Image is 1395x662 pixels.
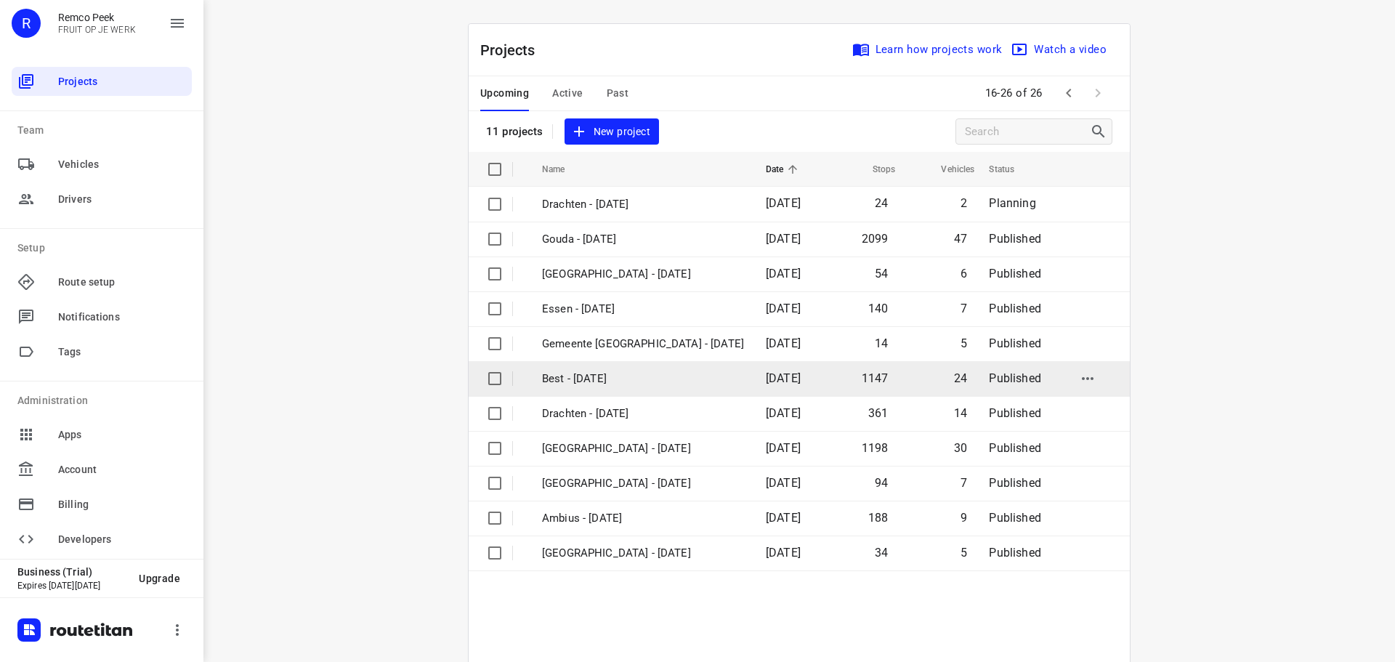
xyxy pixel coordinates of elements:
div: Vehicles [12,150,192,179]
div: Account [12,455,192,484]
span: Published [989,406,1041,420]
span: Published [989,336,1041,350]
div: Developers [12,525,192,554]
span: Active [552,84,583,102]
p: Setup [17,241,192,256]
span: 54 [875,267,888,280]
span: [DATE] [766,196,801,210]
span: Developers [58,532,186,547]
p: Ambius - Monday [542,510,744,527]
span: Name [542,161,584,178]
span: Tags [58,344,186,360]
p: Best - [DATE] [542,371,744,387]
span: Next Page [1083,78,1112,108]
span: 2099 [862,232,889,246]
button: New project [565,118,659,145]
span: [DATE] [766,232,801,246]
p: Team [17,123,192,138]
p: Business (Trial) [17,566,127,578]
span: [DATE] [766,441,801,455]
span: [DATE] [766,267,801,280]
span: Planning [989,196,1035,210]
span: 24 [954,371,967,385]
p: Drachten - Thursday [542,196,744,213]
span: [DATE] [766,336,801,350]
p: Gemeente [GEOGRAPHIC_DATA] - [DATE] [542,336,744,352]
p: Expires [DATE][DATE] [17,581,127,591]
span: Published [989,371,1041,385]
span: Stops [854,161,896,178]
p: [GEOGRAPHIC_DATA] - [DATE] [542,475,744,492]
span: Route setup [58,275,186,290]
span: Published [989,232,1041,246]
p: [GEOGRAPHIC_DATA] - [DATE] [542,440,744,457]
p: Projects [480,39,547,61]
span: Vehicles [58,157,186,172]
span: 94 [875,476,888,490]
span: 1147 [862,371,889,385]
span: Upgrade [139,573,180,584]
input: Search projects [965,121,1090,143]
span: 47 [954,232,967,246]
span: Billing [58,497,186,512]
span: 14 [875,336,888,350]
span: Past [607,84,629,102]
span: 140 [868,302,889,315]
span: [DATE] [766,406,801,420]
span: 7 [961,302,967,315]
span: Vehicles [922,161,974,178]
p: Remco Peek [58,12,136,23]
p: 11 projects [486,125,543,138]
p: FRUIT OP JE WERK [58,25,136,35]
span: 34 [875,546,888,560]
div: Notifications [12,302,192,331]
span: Projects [58,74,186,89]
button: Upgrade [127,565,192,592]
span: Drivers [58,192,186,207]
p: Drachten - [DATE] [542,405,744,422]
span: Published [989,511,1041,525]
span: 361 [868,406,889,420]
span: Published [989,441,1041,455]
span: 14 [954,406,967,420]
span: [DATE] [766,371,801,385]
div: Search [1090,123,1112,140]
div: Projects [12,67,192,96]
span: Previous Page [1054,78,1083,108]
div: R [12,9,41,38]
span: Notifications [58,310,186,325]
span: 188 [868,511,889,525]
span: 16-26 of 26 [979,78,1049,109]
div: Tags [12,337,192,366]
span: Status [989,161,1033,178]
span: 30 [954,441,967,455]
span: Date [766,161,803,178]
span: [DATE] [766,511,801,525]
span: Published [989,546,1041,560]
span: [DATE] [766,476,801,490]
p: Gouda - Wednesday [542,231,744,248]
p: Antwerpen - Wednesday [542,266,744,283]
span: 1198 [862,441,889,455]
span: Published [989,302,1041,315]
div: Route setup [12,267,192,296]
p: Gemeente Rotterdam - Monday [542,545,744,562]
p: Administration [17,393,192,408]
span: Published [989,267,1041,280]
span: 2 [961,196,967,210]
span: [DATE] [766,302,801,315]
div: Drivers [12,185,192,214]
span: Account [58,462,186,477]
span: Upcoming [480,84,529,102]
span: [DATE] [766,546,801,560]
span: 9 [961,511,967,525]
span: 7 [961,476,967,490]
span: 6 [961,267,967,280]
span: 5 [961,336,967,350]
span: 5 [961,546,967,560]
span: Published [989,476,1041,490]
div: Billing [12,490,192,519]
span: Apps [58,427,186,443]
span: New project [573,123,650,141]
div: Apps [12,420,192,449]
